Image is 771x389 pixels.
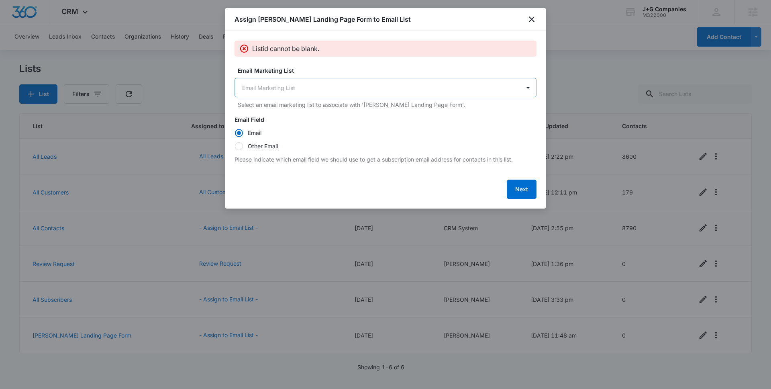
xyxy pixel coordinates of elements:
[527,14,536,24] button: close
[238,100,536,109] p: Select an email marketing list to associate with '[PERSON_NAME] Landing Page Form'.
[507,180,536,199] button: Next
[252,44,319,53] p: Listid cannot be blank.
[235,115,536,124] label: Email Field
[235,155,536,164] p: Please indicate which email field we should use to get a subscription email address for contacts ...
[235,14,411,24] h1: Assign [PERSON_NAME] Landing Page Form to Email List
[248,142,278,150] div: Other Email
[248,129,261,137] div: Email
[238,66,540,75] label: Email Marketing List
